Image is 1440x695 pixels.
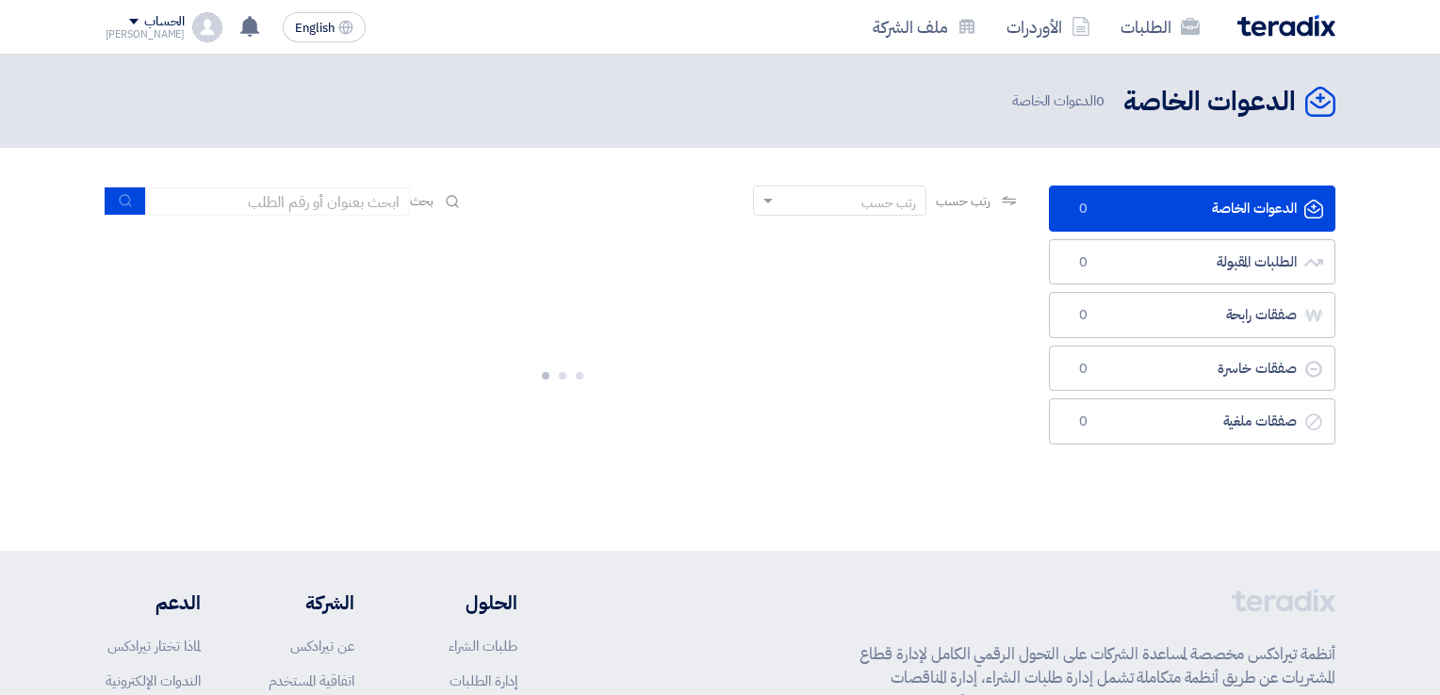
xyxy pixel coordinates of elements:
[1096,90,1105,111] span: 0
[269,671,354,691] a: اتفاقية المستخدم
[410,191,434,211] span: بحث
[1072,360,1095,379] span: 0
[106,671,201,691] a: الندوات الإلكترونية
[1072,306,1095,325] span: 0
[1012,90,1108,112] span: الدعوات الخاصة
[283,12,366,42] button: English
[107,636,201,656] a: لماذا تختار تيرادكس
[1237,15,1335,37] img: Teradix logo
[146,187,410,216] input: ابحث بعنوان أو رقم الطلب
[449,636,517,656] a: طلبات الشراء
[1049,186,1335,232] a: الدعوات الخاصة0
[192,12,222,42] img: profile_test.png
[1123,84,1296,121] h2: الدعوات الخاصة
[1049,239,1335,285] a: الطلبات المقبولة0
[106,589,201,617] li: الدعم
[991,5,1105,49] a: الأوردرات
[290,636,354,656] a: عن تيرادكس
[1049,292,1335,338] a: صفقات رابحة0
[144,14,185,30] div: الحساب
[1049,346,1335,392] a: صفقات خاسرة0
[450,671,517,691] a: إدارة الطلبات
[861,193,916,213] div: رتب حسب
[858,5,991,49] a: ملف الشركة
[1072,200,1095,218] span: 0
[106,29,186,40] div: [PERSON_NAME]
[1105,5,1215,49] a: الطلبات
[1072,253,1095,272] span: 0
[411,589,517,617] li: الحلول
[1072,412,1095,431] span: 0
[1049,398,1335,444] a: صفقات ملغية0
[256,589,354,617] li: الشركة
[936,191,990,211] span: رتب حسب
[295,22,335,35] span: English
